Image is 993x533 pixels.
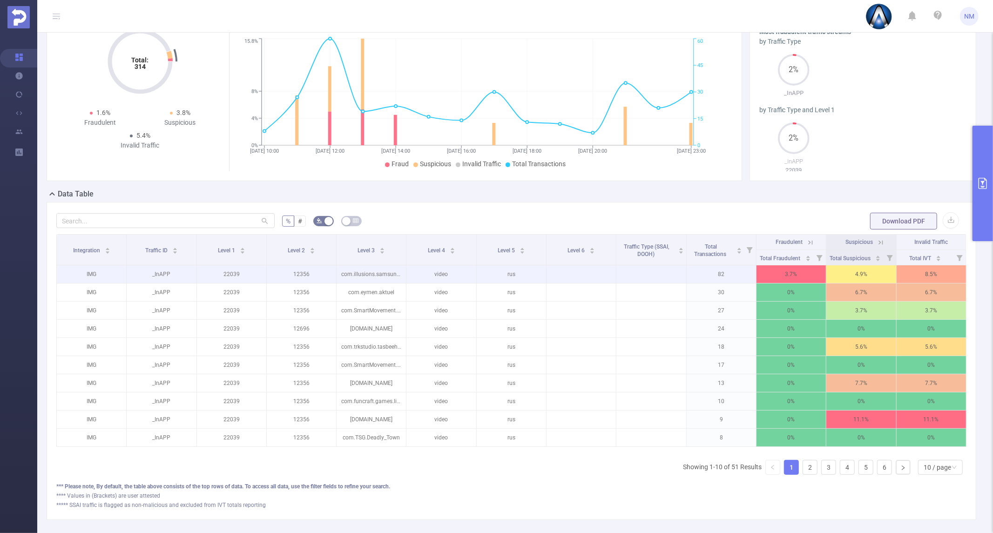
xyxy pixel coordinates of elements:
[57,265,126,283] p: IMG
[624,243,670,257] span: Traffic Type (SSAI, DOOH)
[687,320,756,337] p: 24
[897,356,966,374] p: 0%
[57,283,126,301] p: IMG
[267,374,336,392] p: 12356
[897,320,966,337] p: 0%
[127,265,196,283] p: _InAPP
[897,429,966,446] p: 0%
[57,392,126,410] p: IMG
[57,411,126,428] p: IMG
[477,320,546,337] p: rus
[353,218,358,223] i: icon: table
[878,460,892,474] a: 6
[757,392,826,410] p: 0%
[826,320,896,337] p: 0%
[132,56,149,64] tspan: Total:
[736,246,742,249] i: icon: caret-up
[697,89,703,95] tspan: 30
[337,283,406,301] p: com.eymen.aktuel
[96,109,110,116] span: 1.6%
[590,250,595,253] i: icon: caret-down
[240,246,245,252] div: Sort
[897,392,966,410] p: 0%
[267,320,336,337] p: 12696
[826,302,896,319] p: 3.7%
[337,429,406,446] p: com.TSG.Deadly_Town
[778,66,810,74] span: 2%
[900,465,906,471] i: icon: right
[197,429,266,446] p: 22039
[197,283,266,301] p: 22039
[840,460,855,475] li: 4
[578,148,607,154] tspan: [DATE] 20:00
[770,465,776,470] i: icon: left
[337,302,406,319] p: com.SmartMovement.OffroadHillBB
[924,460,951,474] div: 10 / page
[197,338,266,356] p: 22039
[57,356,126,374] p: IMG
[883,250,896,265] i: Filter menu
[826,429,896,446] p: 0%
[840,460,854,474] a: 4
[197,411,266,428] p: 22039
[197,356,266,374] p: 22039
[197,374,266,392] p: 22039
[477,283,546,301] p: rus
[757,338,826,356] p: 0%
[759,105,966,115] div: by Traffic Type and Level 1
[826,356,896,374] p: 0%
[267,411,336,428] p: 12356
[803,460,817,475] li: 2
[805,254,811,257] i: icon: caret-up
[406,320,476,337] p: video
[60,118,140,128] div: Fraudulent
[127,392,196,410] p: _InAPP
[759,166,828,175] p: 22039
[678,250,683,253] i: icon: caret-down
[337,392,406,410] p: com.funcraft.games.lion.family.simulator.wild
[406,265,476,283] p: video
[759,37,966,47] div: by Traffic Type
[876,257,881,260] i: icon: caret-down
[736,246,742,252] div: Sort
[251,88,258,94] tspan: 8%
[687,374,756,392] p: 13
[462,160,501,168] span: Invalid Traffic
[127,429,196,446] p: _InAPP
[450,246,455,249] i: icon: caret-up
[477,356,546,374] p: rus
[697,62,703,68] tspan: 45
[447,148,476,154] tspan: [DATE] 16:00
[127,411,196,428] p: _InAPP
[105,246,110,249] i: icon: caret-up
[803,460,817,474] a: 2
[845,239,873,245] span: Suspicious
[337,374,406,392] p: [DOMAIN_NAME]
[172,246,178,252] div: Sort
[127,356,196,374] p: _InAPP
[897,302,966,319] p: 3.7%
[520,246,525,249] i: icon: caret-up
[477,374,546,392] p: rus
[197,265,266,283] p: 22039
[757,320,826,337] p: 0%
[759,88,828,98] p: _InAPP
[477,338,546,356] p: rus
[127,338,196,356] p: _InAPP
[757,302,826,319] p: 0%
[337,411,406,428] p: [DOMAIN_NAME]
[498,247,516,254] span: Level 5
[450,246,455,252] div: Sort
[73,247,101,254] span: Integration
[176,109,190,116] span: 3.8%
[477,429,546,446] p: rus
[826,374,896,392] p: 7.7%
[477,265,546,283] p: rus
[876,254,881,257] i: icon: caret-up
[57,338,126,356] p: IMG
[914,239,948,245] span: Invalid Traffic
[406,302,476,319] p: video
[56,492,966,500] div: **** Values in (Brackets) are user attested
[897,374,966,392] p: 7.7%
[56,501,966,509] div: ***** SSAI traffic is flagged as non-malicious and excluded from IVT totals reporting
